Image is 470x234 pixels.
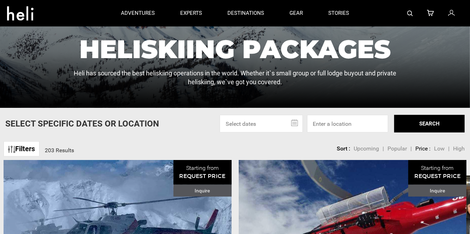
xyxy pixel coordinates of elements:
img: search-bar-icon.svg [407,11,413,16]
img: btn-icon.svg [8,146,15,153]
button: SEARCH [394,115,465,133]
li: Sort : [337,145,350,153]
span: Popular [387,145,407,152]
h1: Heliskiing Packages [64,36,406,62]
p: experts [180,10,202,17]
span: Low [434,145,445,152]
li: | [410,145,412,153]
li: | [383,145,384,153]
span: 203 Results [45,147,74,154]
input: Enter a location [307,115,388,133]
input: Select dates [220,115,303,133]
p: Heli has sourced the best heliskiing operations in the world. Whether it`s small group or full lo... [64,69,406,87]
li: | [448,145,450,153]
p: adventures [121,10,155,17]
span: Upcoming [354,145,379,152]
li: Price : [415,145,431,153]
span: High [453,145,465,152]
a: Filters [4,141,39,156]
p: Select Specific Dates Or Location [5,118,159,130]
p: destinations [227,10,264,17]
